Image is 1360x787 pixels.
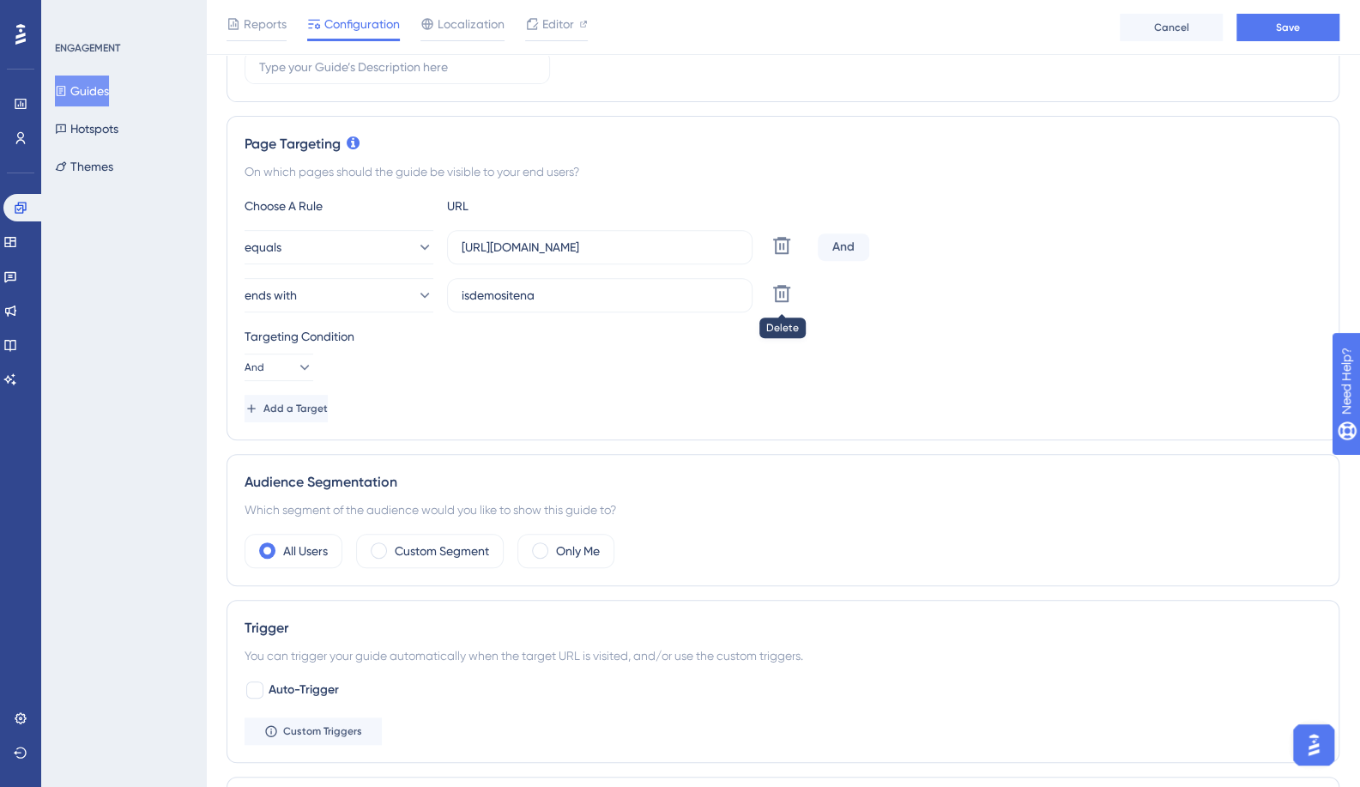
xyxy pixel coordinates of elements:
div: ENGAGEMENT [55,41,120,55]
div: You can trigger your guide automatically when the target URL is visited, and/or use the custom tr... [245,645,1321,666]
button: ends with [245,278,433,312]
button: Add a Target [245,395,328,422]
input: yourwebsite.com/path [462,238,738,257]
span: ends with [245,285,297,306]
span: Reports [244,14,287,34]
span: Need Help? [40,4,107,25]
input: yourwebsite.com/path [462,286,738,305]
div: On which pages should the guide be visible to your end users? [245,161,1321,182]
button: And [245,354,313,381]
button: Cancel [1120,14,1223,41]
button: Hotspots [55,113,118,144]
span: Save [1276,21,1300,34]
iframe: UserGuiding AI Assistant Launcher [1288,719,1339,771]
span: Configuration [324,14,400,34]
span: Auto-Trigger [269,680,339,700]
label: All Users [283,541,328,561]
span: Localization [438,14,505,34]
div: Which segment of the audience would you like to show this guide to? [245,499,1321,520]
button: Custom Triggers [245,717,382,745]
span: Editor [542,14,574,34]
button: Save [1236,14,1339,41]
button: equals [245,230,433,264]
div: URL [447,196,636,216]
div: Audience Segmentation [245,472,1321,493]
div: Page Targeting [245,134,1321,154]
button: Themes [55,151,113,182]
label: Custom Segment [395,541,489,561]
div: Targeting Condition [245,326,1321,347]
span: Add a Target [263,402,328,415]
button: Guides [55,76,109,106]
label: Only Me [556,541,600,561]
div: Trigger [245,618,1321,639]
span: equals [245,237,281,257]
span: Custom Triggers [283,724,362,738]
input: Type your Guide’s Description here [259,58,535,76]
span: And [245,360,264,374]
span: Cancel [1154,21,1189,34]
div: Choose A Rule [245,196,433,216]
div: And [818,233,869,261]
